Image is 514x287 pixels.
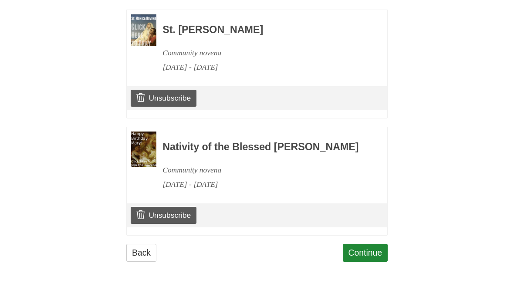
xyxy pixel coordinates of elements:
a: Back [126,244,156,262]
a: Continue [343,244,388,262]
a: Unsubscribe [131,207,196,223]
a: Unsubscribe [131,90,196,106]
h3: St. [PERSON_NAME] [162,24,364,36]
img: Novena image [131,14,156,46]
img: Novena image [131,132,156,167]
div: [DATE] - [DATE] [162,60,364,74]
h3: Nativity of the Blessed [PERSON_NAME] [162,142,364,153]
div: [DATE] - [DATE] [162,177,364,192]
div: Community novena [162,46,364,60]
div: Community novena [162,163,364,177]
